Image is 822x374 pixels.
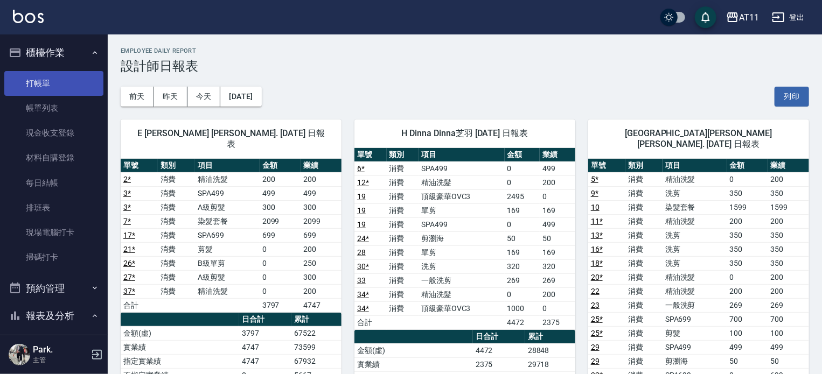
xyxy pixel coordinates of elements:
[540,287,575,301] td: 200
[625,228,663,242] td: 消費
[625,186,663,200] td: 消費
[591,203,600,211] a: 10
[625,312,663,326] td: 消費
[473,330,525,344] th: 日合計
[625,256,663,270] td: 消費
[301,186,342,200] td: 499
[33,355,88,365] p: 主管
[505,273,540,287] td: 269
[625,242,663,256] td: 消費
[387,189,419,203] td: 消費
[775,87,809,107] button: 列印
[387,287,419,301] td: 消費
[505,259,540,273] td: 320
[473,343,525,357] td: 4472
[727,172,768,186] td: 0
[591,301,600,309] a: 23
[239,326,291,340] td: 3797
[260,256,301,270] td: 0
[260,159,301,173] th: 金額
[419,287,505,301] td: 精油洗髮
[722,6,763,29] button: AT11
[4,220,103,245] a: 現場電腦打卡
[540,315,575,329] td: 2375
[591,357,600,365] a: 29
[540,217,575,231] td: 499
[727,270,768,284] td: 0
[540,161,575,175] td: 499
[419,189,505,203] td: 頂級豪華OVC3
[727,284,768,298] td: 200
[768,228,809,242] td: 350
[291,313,342,327] th: 累計
[121,159,158,173] th: 單號
[220,87,261,107] button: [DATE]
[158,159,195,173] th: 類別
[663,256,727,270] td: 洗剪
[625,298,663,312] td: 消費
[387,301,419,315] td: 消費
[588,159,625,173] th: 單號
[505,175,540,189] td: 0
[739,11,759,24] div: AT11
[663,228,727,242] td: 洗剪
[357,220,366,229] a: 19
[121,340,239,354] td: 實業績
[357,276,366,285] a: 33
[4,334,103,359] a: 報表目錄
[121,47,809,54] h2: Employee Daily Report
[695,6,716,28] button: save
[768,284,809,298] td: 200
[525,343,575,357] td: 28848
[727,228,768,242] td: 350
[9,344,30,365] img: Person
[4,121,103,145] a: 現金收支登錄
[768,8,809,27] button: 登出
[260,214,301,228] td: 2099
[4,195,103,220] a: 排班表
[419,148,505,162] th: 項目
[195,270,260,284] td: A級剪髮
[301,228,342,242] td: 699
[121,59,809,74] h3: 設計師日報表
[591,287,600,295] a: 22
[354,343,473,357] td: 金額(虛)
[291,326,342,340] td: 67522
[187,87,221,107] button: 今天
[768,242,809,256] td: 350
[768,312,809,326] td: 700
[195,172,260,186] td: 精油洗髮
[505,203,540,217] td: 169
[505,217,540,231] td: 0
[525,330,575,344] th: 累計
[158,200,195,214] td: 消費
[4,145,103,170] a: 材料自購登錄
[663,298,727,312] td: 一般洗剪
[4,71,103,96] a: 打帳單
[33,344,88,355] h5: Park.
[357,192,366,201] a: 19
[768,298,809,312] td: 269
[387,273,419,287] td: 消費
[727,200,768,214] td: 1599
[540,148,575,162] th: 業績
[301,172,342,186] td: 200
[540,273,575,287] td: 269
[158,186,195,200] td: 消費
[13,10,44,23] img: Logo
[663,186,727,200] td: 洗剪
[301,298,342,312] td: 4747
[601,128,796,150] span: [GEOGRAPHIC_DATA][PERSON_NAME][PERSON_NAME]. [DATE] 日報表
[768,159,809,173] th: 業績
[4,302,103,330] button: 報表及分析
[419,273,505,287] td: 一般洗剪
[727,186,768,200] td: 350
[473,357,525,371] td: 2375
[195,242,260,256] td: 剪髮
[260,228,301,242] td: 699
[354,357,473,371] td: 實業績
[301,242,342,256] td: 200
[768,186,809,200] td: 350
[768,354,809,368] td: 50
[663,242,727,256] td: 洗剪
